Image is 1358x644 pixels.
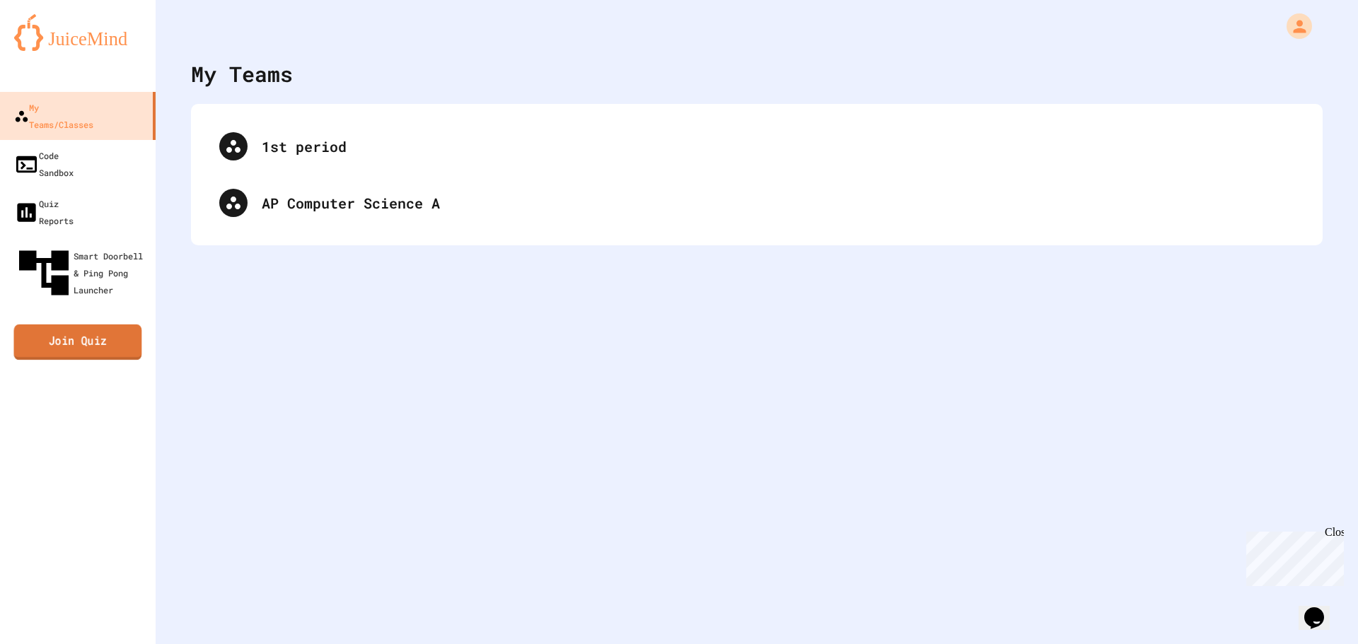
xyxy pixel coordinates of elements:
a: Join Quiz [14,324,142,360]
div: Smart Doorbell & Ping Pong Launcher [14,243,150,303]
iframe: chat widget [1299,587,1344,630]
div: 1st period [262,136,1294,157]
div: Code Sandbox [14,147,74,181]
iframe: chat widget [1241,526,1344,586]
img: logo-orange.svg [14,14,141,51]
div: AP Computer Science A [262,192,1294,213]
div: AP Computer Science A [205,175,1308,231]
div: My Teams [191,58,293,90]
div: My Account [1272,10,1316,42]
div: My Teams/Classes [14,99,93,133]
div: 1st period [205,118,1308,175]
div: Quiz Reports [14,195,74,229]
div: Chat with us now!Close [6,6,98,90]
